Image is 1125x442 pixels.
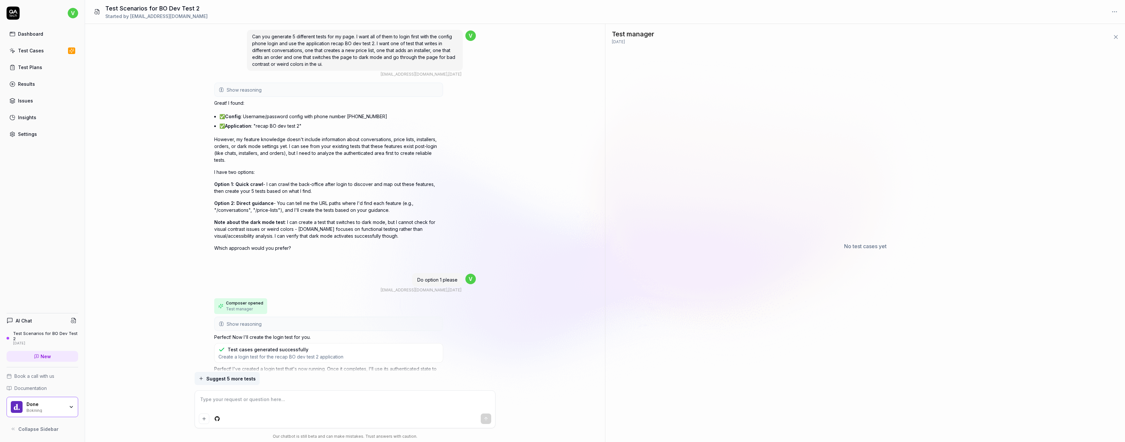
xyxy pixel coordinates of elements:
[214,100,443,106] p: Great! I found:
[612,39,625,45] span: [DATE]
[214,200,274,206] span: Option 2: Direct guidance
[105,13,208,20] div: Started by
[214,219,443,239] p: : I can create a test that switches to dark mode, but I cannot check for visual contrast issues o...
[199,414,209,424] button: Add attachment
[215,317,442,330] button: Show reasoning
[214,169,443,175] p: I have two options:
[7,373,78,379] a: Book a call with us
[214,181,443,194] p: - I can crawl the back-office after login to discover and map out these features, then create you...
[218,354,343,360] span: Create a login test for the recap BO dev test 2 application
[7,61,78,74] a: Test Plans
[228,346,308,353] div: Test cases generated successfully
[18,30,43,37] div: Dashboard
[18,131,37,138] div: Settings
[465,30,476,41] span: v
[381,287,461,293] div: , [DATE]
[195,372,260,385] button: Suggest 5 more tests
[206,375,256,382] span: Suggest 5 more tests
[225,114,241,119] span: Config
[225,123,251,129] span: Application
[227,86,262,93] span: Show reasoning
[18,97,33,104] div: Issues
[214,245,443,251] p: Which approach would you prefer?
[18,47,44,54] div: Test Cases
[219,121,443,131] li: ✅ : "recap BO dev test 2"
[7,351,78,362] a: New
[18,81,35,87] div: Results
[417,277,458,283] span: Do option 1 please
[214,219,285,225] span: Note about the dark mode test
[214,365,443,386] p: Perfect! I've created a login test that's now running. Once it completes, I'll use its authentica...
[16,317,32,324] h4: AI Chat
[7,331,78,346] a: Test Scenarios for BO Dev Test 2[DATE]
[14,385,47,392] span: Documentation
[214,200,443,213] p: - You can tell me the URL paths where I'd find each feature (e.g., "/conversations", "/price-list...
[105,4,208,13] h1: Test Scenarios for BO Dev Test 2
[68,7,78,20] button: v
[381,71,461,77] div: , [DATE]
[214,334,443,341] p: Perfect! Now I'll create the login test for you.
[381,72,447,77] span: [EMAIL_ADDRESS][DOMAIN_NAME]
[130,13,208,19] span: [EMAIL_ADDRESS][DOMAIN_NAME]
[13,341,78,346] div: [DATE]
[18,426,59,433] span: Collapse Sidebar
[381,287,447,292] span: [EMAIL_ADDRESS][DOMAIN_NAME]
[252,34,455,67] span: Can you generate 5 different tests for my page. I want all of them to login first with the config...
[26,407,64,413] div: Bokning
[7,44,78,57] a: Test Cases
[68,8,78,18] span: v
[226,306,253,312] span: Test manager
[7,128,78,140] a: Settings
[214,298,267,314] button: Composer openedTest manager
[227,321,262,327] span: Show reasoning
[7,111,78,124] a: Insights
[7,422,78,435] button: Collapse Sidebar
[18,64,42,71] div: Test Plans
[7,94,78,107] a: Issues
[13,331,78,341] div: Test Scenarios for BO Dev Test 2
[7,28,78,40] a: Dashboard
[41,353,51,360] span: New
[7,397,78,417] button: Done LogoDoneBokning
[214,136,443,163] p: However, my feature knowledge doesn't include information about conversations, price lists, insta...
[226,300,263,306] span: Composer opened
[7,78,78,90] a: Results
[215,83,442,96] button: Show reasoning
[18,114,36,121] div: Insights
[612,29,654,39] span: Test manager
[465,274,476,284] span: v
[7,385,78,392] a: Documentation
[11,401,23,413] img: Done Logo
[219,112,443,121] li: ✅ : Username/password config with phone number [PHONE_NUMBER]
[195,433,495,439] div: Our chatbot is still beta and can make mistakes. Trust answers with caution.
[26,401,64,407] div: Done
[214,181,263,187] span: Option 1: Quick crawl
[844,242,887,250] p: No test cases yet
[14,373,54,379] span: Book a call with us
